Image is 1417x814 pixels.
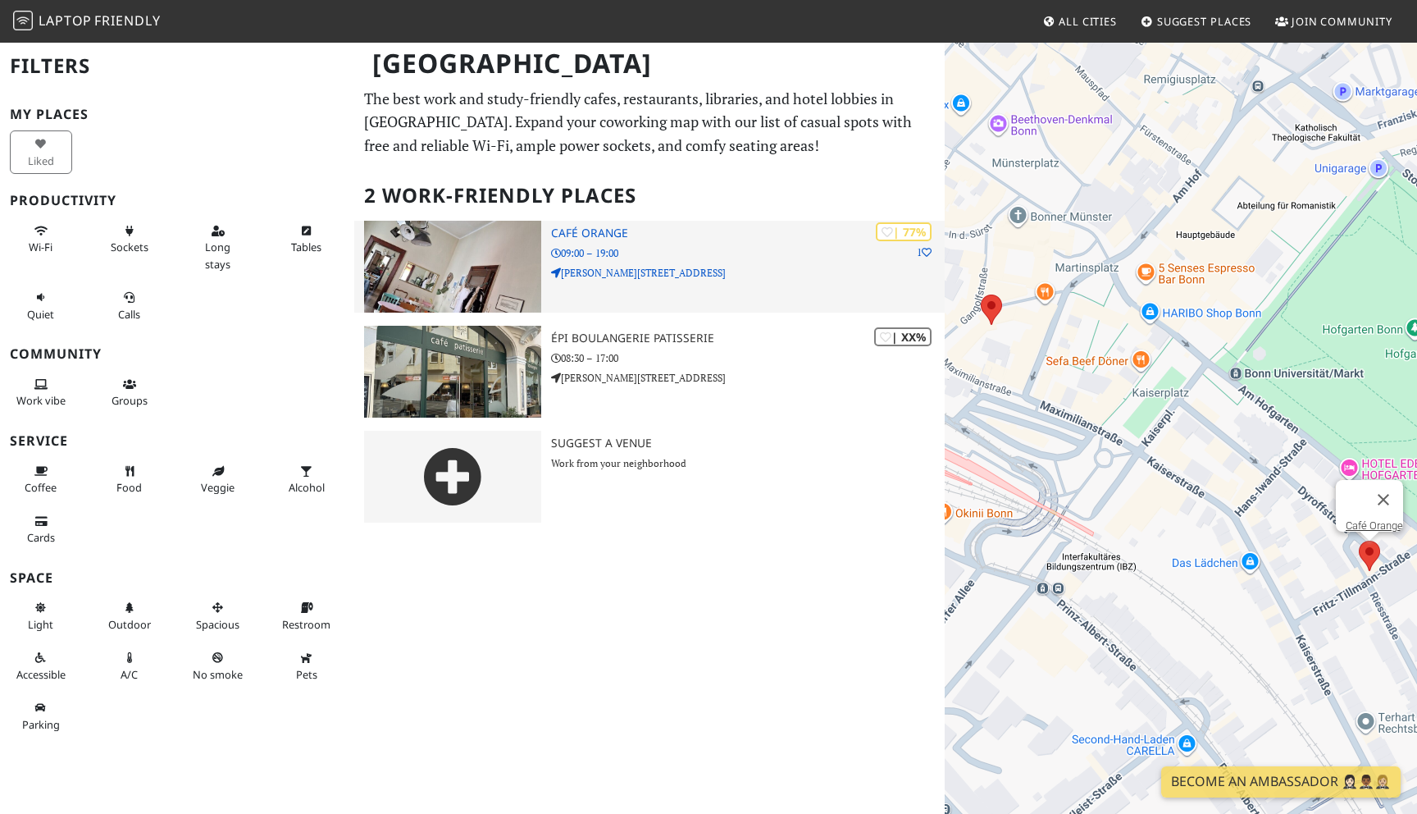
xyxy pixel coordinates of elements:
[94,11,160,30] span: Friendly
[10,433,344,449] h3: Service
[10,570,344,586] h3: Space
[917,245,932,260] p: 1
[276,644,338,688] button: Pets
[98,644,161,688] button: A/C
[354,326,945,418] a: épi boulangerie patisserie | XX% épi boulangerie patisserie 08:30 – 17:00 [PERSON_NAME][STREET_AD...
[29,240,52,254] span: Stable Wi-Fi
[205,240,230,271] span: Long stays
[551,437,945,450] h3: Suggest a Venue
[10,458,72,501] button: Coffee
[551,350,945,366] p: 08:30 – 17:00
[551,370,945,386] p: [PERSON_NAME][STREET_ADDRESS]
[354,431,945,523] a: Suggest a Venue Work from your neighborhood
[10,284,72,327] button: Quiet
[1161,766,1401,798] a: Become an Ambassador 🤵🏻‍♀️🤵🏾‍♂️🤵🏼‍♀️
[27,530,55,545] span: Credit cards
[201,480,235,495] span: Veggie
[10,371,72,414] button: Work vibe
[193,667,243,682] span: Smoke free
[16,667,66,682] span: Accessible
[10,594,72,638] button: Light
[1292,14,1392,29] span: Join Community
[364,221,541,313] img: Café Orange
[276,594,338,638] button: Restroom
[1269,7,1399,36] a: Join Community
[876,222,932,241] div: | 77%
[1036,7,1123,36] a: All Cities
[111,240,148,254] span: Power sockets
[10,508,72,551] button: Cards
[116,480,142,495] span: Food
[551,265,945,281] p: [PERSON_NAME][STREET_ADDRESS]
[364,326,541,418] img: épi boulangerie patisserie
[28,617,53,632] span: Natural light
[16,393,66,408] span: People working
[282,617,330,632] span: Restroom
[187,458,249,501] button: Veggie
[291,240,321,254] span: Work-friendly tables
[13,11,33,30] img: LaptopFriendly
[108,617,151,632] span: Outdoor area
[98,217,161,261] button: Sockets
[364,87,935,158] p: The best work and study-friendly cafes, restaurants, libraries, and hotel lobbies in [GEOGRAPHIC_...
[1157,14,1252,29] span: Suggest Places
[27,307,54,322] span: Quiet
[25,480,57,495] span: Coffee
[10,644,72,688] button: Accessible
[1364,480,1403,519] button: Close
[22,717,60,732] span: Parking
[551,226,945,240] h3: Café Orange
[118,307,140,322] span: Video/audio calls
[13,7,161,36] a: LaptopFriendly LaptopFriendly
[10,193,344,208] h3: Productivity
[98,594,161,638] button: Outdoor
[551,245,945,261] p: 09:00 – 19:00
[196,617,239,632] span: Spacious
[1346,519,1403,532] a: Café Orange
[10,41,344,91] h2: Filters
[289,480,325,495] span: Alcohol
[10,346,344,362] h3: Community
[874,327,932,346] div: | XX%
[276,458,338,501] button: Alcohol
[551,332,945,345] h3: épi boulangerie patisserie
[39,11,92,30] span: Laptop
[1059,14,1117,29] span: All Cities
[98,284,161,327] button: Calls
[364,171,935,221] h2: 2 Work-Friendly Places
[296,667,317,682] span: Pet friendly
[551,455,945,471] p: Work from your neighborhood
[10,217,72,261] button: Wi-Fi
[187,217,249,277] button: Long stays
[98,371,161,414] button: Groups
[354,221,945,313] a: Café Orange | 77% 1 Café Orange 09:00 – 19:00 [PERSON_NAME][STREET_ADDRESS]
[10,107,344,122] h3: My Places
[187,644,249,688] button: No smoke
[98,458,161,501] button: Food
[112,393,148,408] span: Group tables
[187,594,249,638] button: Spacious
[364,431,541,523] img: gray-place-d2bdb4477600e061c01bd816cc0f2ef0cfcb1ca9e3ad78868dd16fb2af073a21.png
[1134,7,1259,36] a: Suggest Places
[10,694,72,738] button: Parking
[359,41,941,86] h1: [GEOGRAPHIC_DATA]
[121,667,138,682] span: Air conditioned
[276,217,338,261] button: Tables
